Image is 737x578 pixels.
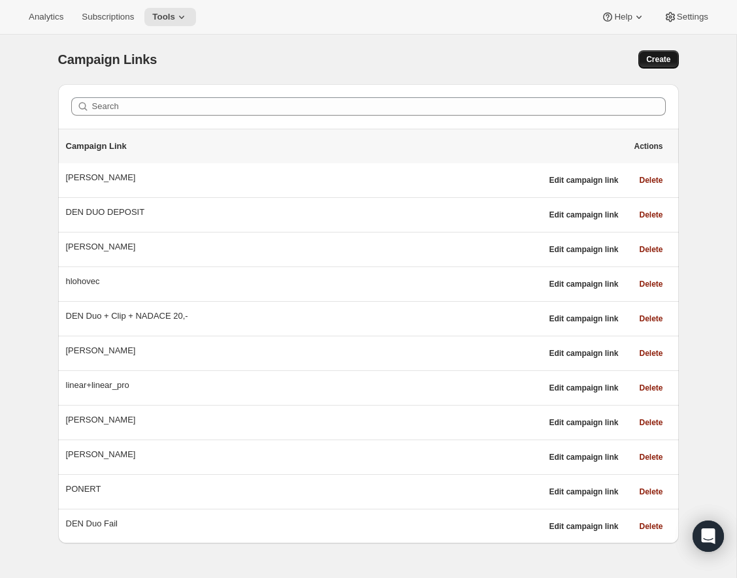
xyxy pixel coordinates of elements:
button: Settings [656,8,716,26]
div: DEN Duo Fail [66,517,542,530]
div: DEN DUO DEPOSIT [66,206,542,219]
button: Delete [631,517,670,536]
button: Help [593,8,653,26]
span: Delete [639,487,663,497]
div: Dostal [66,240,542,253]
input: Search [92,97,666,116]
span: Edit campaign link [549,210,618,220]
span: Edit campaign link [549,175,618,185]
span: Delete [639,279,663,289]
span: Help [614,12,632,22]
button: Edit campaign link [541,275,626,293]
button: Actions [626,137,670,155]
span: Delete [639,244,663,255]
button: Delete [631,483,670,501]
button: Delete [631,379,670,397]
span: Tools [152,12,175,22]
div: hlohovec [66,275,542,288]
div: PONERT [66,483,542,496]
button: Edit campaign link [541,171,626,189]
div: linear+linear_pro [66,379,542,392]
button: Delete [631,275,670,293]
button: Edit campaign link [541,240,626,259]
button: Subscriptions [74,8,142,26]
span: Create [646,54,670,65]
span: Delete [639,383,663,393]
p: Campaign Link [66,140,627,153]
span: Subscriptions [82,12,134,22]
span: Delete [639,313,663,324]
button: Edit campaign link [541,206,626,224]
div: DEN Duo + Clip + NADACE 20,- [66,310,542,323]
span: Delete [639,521,663,532]
span: Campaign Links [58,52,157,67]
div: Darryl [66,171,542,184]
span: Edit campaign link [549,487,618,497]
button: Delete [631,448,670,466]
span: Analytics [29,12,63,22]
span: Edit campaign link [549,244,618,255]
button: Tools [144,8,196,26]
span: Delete [639,348,663,359]
span: Edit campaign link [549,417,618,428]
span: Edit campaign link [549,313,618,324]
span: Edit campaign link [549,279,618,289]
button: Edit campaign link [541,379,626,397]
button: Delete [631,413,670,432]
span: Delete [639,175,663,185]
span: Edit campaign link [549,521,618,532]
button: Edit campaign link [541,448,626,466]
button: Edit campaign link [541,310,626,328]
span: Edit campaign link [549,348,618,359]
button: Delete [631,344,670,362]
span: Settings [677,12,708,22]
button: Delete [631,240,670,259]
button: Edit campaign link [541,344,626,362]
span: Edit campaign link [549,383,618,393]
button: Edit campaign link [541,483,626,501]
div: simoncicova [66,413,542,426]
button: Edit campaign link [541,413,626,432]
span: Delete [639,417,663,428]
span: Edit campaign link [549,452,618,462]
button: Delete [631,206,670,224]
div: Jane N [66,344,542,357]
button: Delete [631,171,670,189]
button: Delete [631,310,670,328]
span: Actions [634,141,663,152]
button: Edit campaign link [541,517,626,536]
button: Analytics [21,8,71,26]
div: Lerch [66,448,542,461]
button: Create [638,50,678,69]
span: Delete [639,210,663,220]
span: Delete [639,452,663,462]
div: Open Intercom Messenger [693,521,724,552]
